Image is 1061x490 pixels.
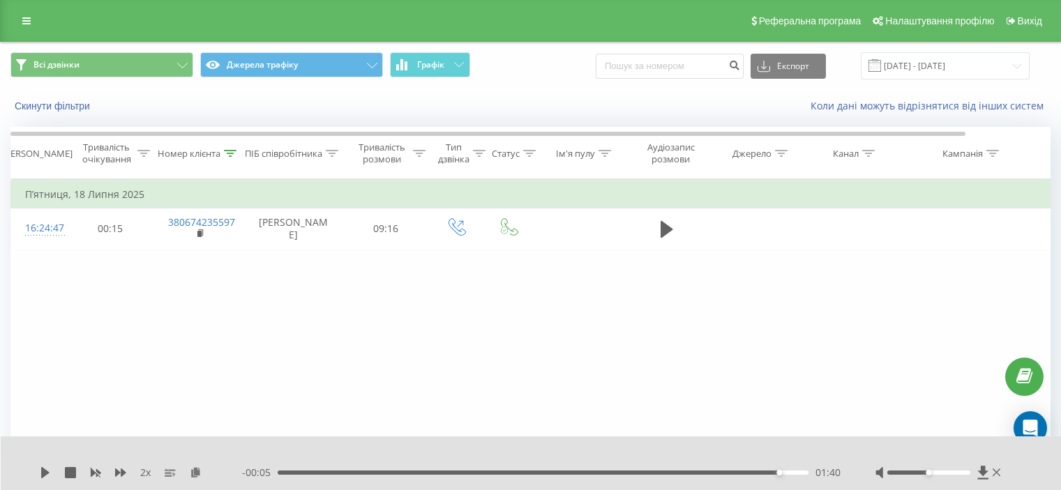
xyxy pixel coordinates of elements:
[926,470,931,475] div: Accessibility label
[556,148,595,160] div: Ім'я пулу
[438,141,469,165] div: Тип дзвінка
[732,148,772,160] div: Джерело
[25,215,53,242] div: 16:24:47
[245,208,343,249] td: [PERSON_NAME]
[354,141,409,165] div: Тривалість розмови
[1018,15,1042,26] span: Вихід
[811,99,1051,112] a: Коли дані можуть відрізнятися вiд інших систем
[168,215,235,229] a: 380674235597
[2,148,73,160] div: [PERSON_NAME]
[885,15,994,26] span: Налаштування профілю
[10,52,193,77] button: Всі дзвінки
[67,208,154,249] td: 00:15
[33,59,80,70] span: Всі дзвінки
[245,148,322,160] div: ПІБ співробітника
[79,141,134,165] div: Тривалість очікування
[1014,411,1047,445] div: Open Intercom Messenger
[10,100,97,112] button: Скинути фільтри
[140,466,151,480] span: 2 x
[942,148,983,160] div: Кампанія
[158,148,220,160] div: Номер клієнта
[759,15,861,26] span: Реферальна програма
[390,52,470,77] button: Графік
[242,466,278,480] span: - 00:05
[637,141,705,165] div: Аудіозапис розмови
[776,470,782,475] div: Accessibility label
[596,54,744,79] input: Пошук за номером
[343,208,430,249] td: 09:16
[815,466,841,480] span: 01:40
[417,60,444,70] span: Графік
[833,148,859,160] div: Канал
[200,52,383,77] button: Джерела трафіку
[492,148,520,160] div: Статус
[751,54,826,79] button: Експорт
